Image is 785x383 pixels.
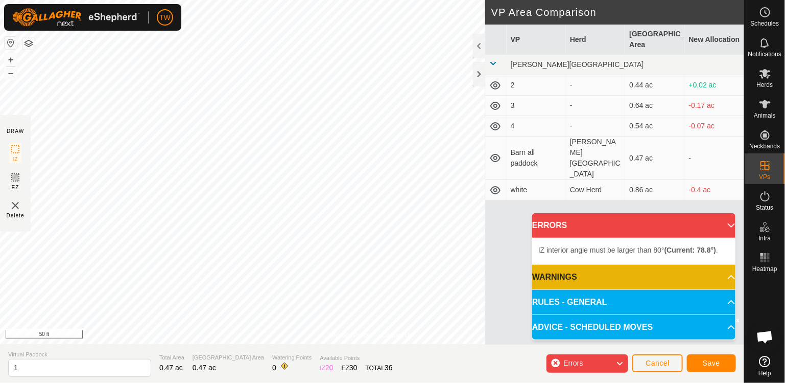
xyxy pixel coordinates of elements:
span: 20 [325,364,334,372]
span: 0 [272,364,276,372]
a: Help [745,352,785,380]
div: DRAW [7,127,24,135]
span: Watering Points [272,353,312,362]
span: VPs [759,174,770,180]
div: IZ [320,363,333,373]
th: [GEOGRAPHIC_DATA] Area [625,25,684,55]
span: Heatmap [752,266,777,272]
button: Map Layers [22,37,35,50]
h2: VP Area Comparison [491,6,744,18]
td: -0.4 ac [685,180,744,200]
span: Available Points [320,354,392,363]
img: Gallagher Logo [12,8,140,27]
p-accordion-header: ERRORS [532,213,735,238]
span: Cancel [646,359,670,367]
div: Cow Herd [570,185,621,195]
td: 0.47 ac [625,137,684,180]
p-accordion-header: ADVICE - SCHEDULED MOVES [532,315,735,340]
span: 0.47 ac [159,364,183,372]
span: Save [703,359,720,367]
td: -0.17 ac [685,96,744,116]
p-accordion-content: ERRORS [532,238,735,264]
td: 0.44 ac [625,75,684,96]
span: [GEOGRAPHIC_DATA] Area [193,353,264,362]
td: Barn all paddock [507,137,566,180]
a: Contact Us [382,331,412,340]
th: VP [507,25,566,55]
div: - [570,121,621,131]
span: Virtual Paddock [8,350,151,359]
span: WARNINGS [532,271,577,283]
td: white [507,180,566,200]
button: Cancel [632,354,683,372]
div: - [570,100,621,111]
button: – [5,67,17,79]
a: Privacy Policy [331,331,370,340]
span: RULES - GENERAL [532,296,607,308]
td: 2 [507,75,566,96]
span: Status [756,205,773,211]
td: 3 [507,96,566,116]
span: Total Area [159,353,184,362]
span: [PERSON_NAME][GEOGRAPHIC_DATA] [511,60,644,69]
span: ERRORS [532,219,567,232]
span: Infra [758,235,771,241]
img: VP [9,199,21,212]
div: - [570,80,621,91]
span: Herds [756,82,773,88]
td: -0.07 ac [685,116,744,137]
td: 4 [507,116,566,137]
span: Errors [563,359,583,367]
b: (Current: 78.8°) [664,246,716,254]
p-accordion-header: WARNINGS [532,265,735,289]
td: - [685,137,744,180]
span: TW [159,12,171,23]
span: IZ [13,155,18,163]
span: 36 [385,364,393,372]
button: Reset Map [5,37,17,49]
td: +0.02 ac [685,75,744,96]
th: Herd [566,25,625,55]
span: 0.47 ac [193,364,216,372]
span: IZ interior angle must be larger than 80° . [538,246,718,254]
td: 0.86 ac [625,180,684,200]
p-accordion-header: RULES - GENERAL [532,290,735,314]
span: 30 [349,364,358,372]
span: Animals [754,112,776,119]
div: TOTAL [366,363,393,373]
div: Open chat [750,322,780,352]
td: 0.64 ac [625,96,684,116]
span: Neckbands [749,143,780,149]
span: Notifications [748,51,781,57]
td: 0.54 ac [625,116,684,137]
div: EZ [342,363,358,373]
span: EZ [12,184,19,191]
span: Schedules [750,20,779,27]
div: [PERSON_NAME][GEOGRAPHIC_DATA] [570,137,621,179]
button: Save [687,354,736,372]
span: Help [758,370,771,376]
button: + [5,54,17,66]
span: Delete [7,212,25,219]
th: New Allocation [685,25,744,55]
span: ADVICE - SCHEDULED MOVES [532,321,653,333]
